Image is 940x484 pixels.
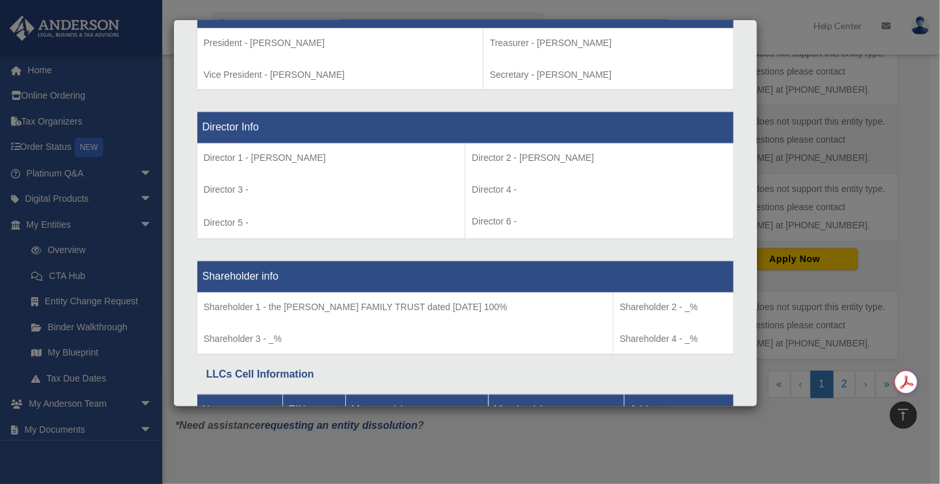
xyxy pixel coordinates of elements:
th: Shareholder info [197,261,734,293]
p: Shareholder 2 - _% [620,299,727,315]
p: Director 3 - [204,182,459,198]
th: Name [197,394,283,426]
p: Shareholder 3 - _% [204,331,606,347]
p: Shareholder 4 - _% [620,331,727,347]
div: LLCs Cell Information [206,365,724,383]
p: Director 6 - [472,213,727,230]
th: Director Info [197,112,734,143]
p: Vice President - [PERSON_NAME] [204,67,476,83]
td: Director 5 - [197,143,465,239]
p: Director 2 - [PERSON_NAME] [472,150,727,166]
p: Shareholder 1 - the [PERSON_NAME] FAMILY TRUST dated [DATE] 100% [204,299,606,315]
p: Director 4 - [472,182,727,198]
p: Director 1 - [PERSON_NAME] [204,150,459,166]
th: EIN [283,394,346,426]
th: Manager(s) [346,394,489,426]
p: President - [PERSON_NAME] [204,35,476,51]
th: Member(s) [488,394,625,426]
p: Treasurer - [PERSON_NAME] [490,35,727,51]
p: Secretary - [PERSON_NAME] [490,67,727,83]
th: Address [625,394,734,426]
